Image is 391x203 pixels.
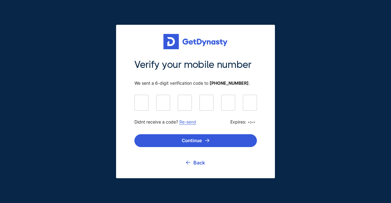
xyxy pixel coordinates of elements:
span: Verify your mobile number [134,58,257,71]
img: go back icon [186,161,190,164]
b: [PHONE_NUMBER] [210,80,249,86]
a: Back [186,155,205,170]
a: Re-send [179,119,196,124]
img: Get started for free with Dynasty Trust Company [163,34,228,49]
button: Continue [134,134,257,147]
span: Didnt receive a code? [134,119,196,125]
b: -:-- [248,119,257,125]
span: We sent a 6-digit verification code to . [134,80,257,86]
span: Expires: [230,119,257,125]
